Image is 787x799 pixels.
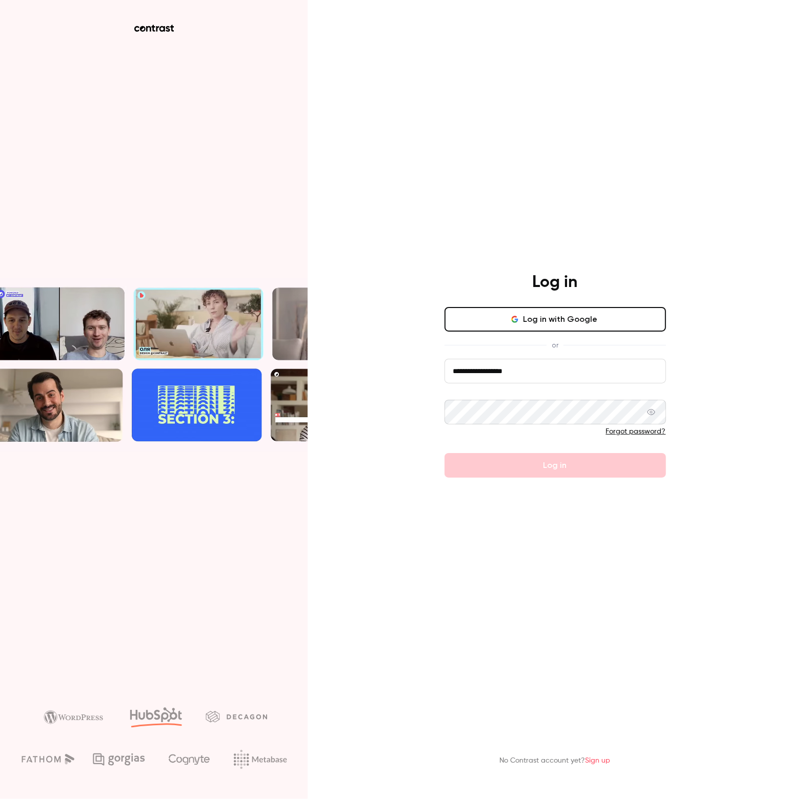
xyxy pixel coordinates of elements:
a: Sign up [586,757,611,764]
p: No Contrast account yet? [500,755,611,766]
img: decagon [206,711,267,722]
h4: Log in [533,272,578,293]
a: Forgot password? [606,428,666,435]
span: or [547,340,563,351]
button: Log in with Google [445,307,666,332]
